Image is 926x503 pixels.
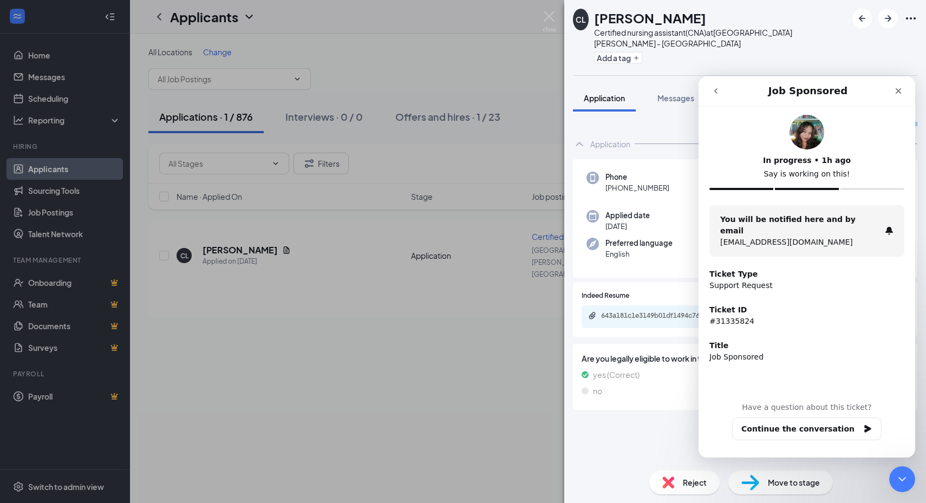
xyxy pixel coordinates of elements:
div: Application [590,139,630,149]
span: Messages [657,93,694,103]
svg: Paperclip [588,311,597,320]
span: [PHONE_NUMBER] [605,182,669,193]
a: Paperclip643a181c1e3149b01df1494c76cba93c.pdf [588,311,764,322]
span: Application [584,93,625,103]
h1: [PERSON_NAME] [594,9,706,27]
svg: ArrowLeftNew [856,12,869,25]
span: English [605,249,673,259]
iframe: Intercom live chat [889,466,915,492]
span: Reject [683,476,707,488]
span: Phone [605,172,669,182]
div: Certified nursing assistant(CNA) at [GEOGRAPHIC_DATA][PERSON_NAME] - [GEOGRAPHIC_DATA] [594,27,847,49]
span: Move to stage [768,476,820,488]
svg: ChevronUp [573,138,586,151]
svg: Ellipses [904,12,917,25]
span: Indeed Resume [582,291,629,301]
svg: ArrowRight [882,12,895,25]
div: CL [576,14,586,25]
button: ArrowLeftNew [852,9,872,28]
span: Preferred language [605,238,673,249]
iframe: Intercom live chat [699,76,915,458]
span: [DATE] [605,221,650,232]
button: ArrowRight [878,9,898,28]
span: no [593,385,602,397]
span: yes (Correct) [593,369,640,381]
svg: Plus [633,55,640,61]
button: PlusAdd a tag [594,52,642,63]
div: 643a181c1e3149b01df1494c76cba93c.pdf [601,311,753,320]
span: Are you legally eligible to work in the [GEOGRAPHIC_DATA]? [582,352,909,364]
span: Applied date [605,210,650,221]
